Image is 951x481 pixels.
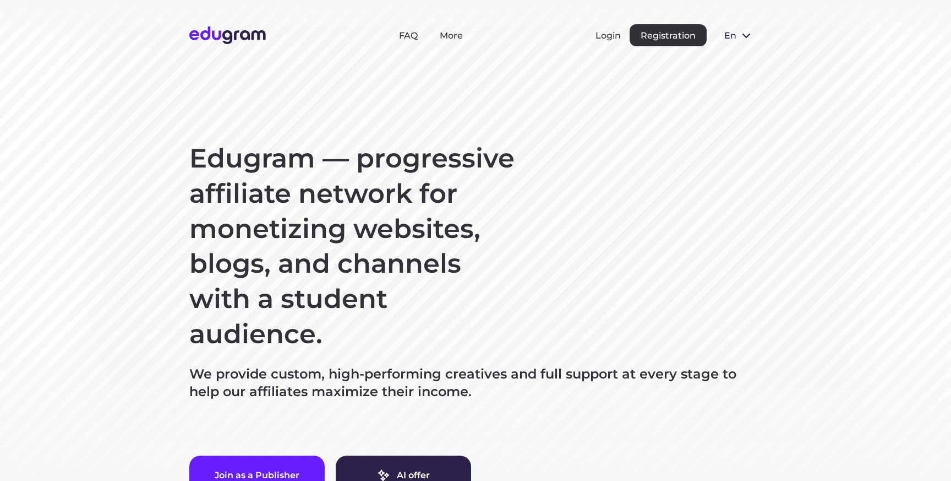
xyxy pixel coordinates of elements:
a: More [440,30,463,41]
span: en [724,30,735,41]
button: en [715,24,762,46]
h1: Edugram — progressive affiliate network for monetizing websites, blogs, and channels with a stude... [189,141,520,352]
img: Edugram Logo [189,26,266,44]
button: Login [595,30,621,41]
p: We provide custom, high-performing creatives and full support at every stage to help our affiliat... [189,365,762,401]
a: FAQ [399,30,418,41]
button: Registration [630,24,707,46]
